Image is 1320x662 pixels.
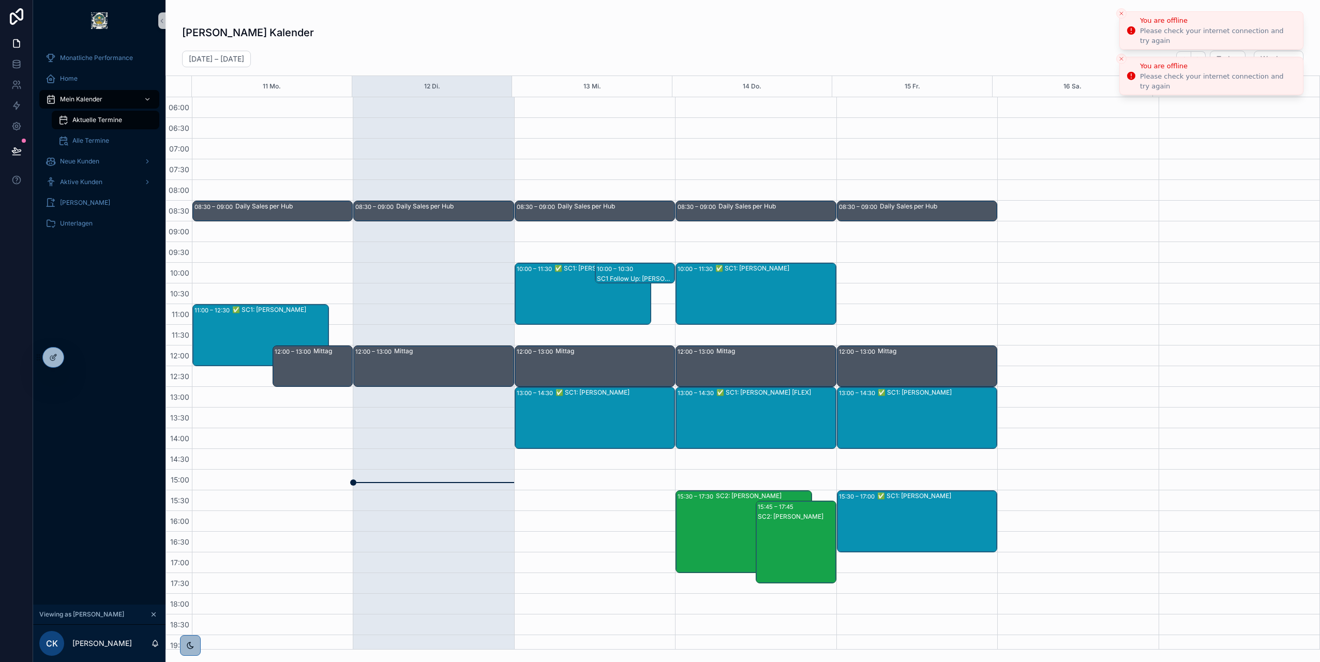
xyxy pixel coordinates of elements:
button: 14 Do. [743,76,761,97]
span: 15:30 [168,496,192,505]
span: Alle Termine [72,137,109,145]
div: ✅ SC1: [PERSON_NAME] [715,264,835,273]
span: 18:30 [168,620,192,629]
span: 11:30 [169,330,192,339]
div: 08:30 – 09:00 [517,202,558,212]
div: Daily Sales per Hub [718,202,835,210]
span: 10:00 [168,268,192,277]
span: 11:00 [169,310,192,319]
div: 10:00 – 10:30SC1 Follow Up: [PERSON_NAME] [595,263,674,283]
div: 08:30 – 09:00Daily Sales per Hub [676,201,835,221]
span: Aktuelle Termine [72,116,122,124]
div: 13:00 – 14:30 [678,388,716,398]
span: 15:00 [168,475,192,484]
div: ✅ SC1: [PERSON_NAME] [FLEX] [716,388,835,397]
a: Monatliche Performance [39,49,159,67]
div: 13:00 – 14:30 [839,388,878,398]
div: Mittag [556,347,674,355]
button: 16 Sa. [1063,76,1082,97]
div: scrollable content [33,41,166,246]
div: Daily Sales per Hub [558,202,674,210]
div: ✅ SC1: [PERSON_NAME] [232,306,328,314]
span: 08:00 [166,186,192,194]
span: Mein Kalender [60,95,102,103]
div: SC1 Follow Up: [PERSON_NAME] [597,275,674,283]
span: 14:00 [168,434,192,443]
span: 18:00 [168,599,192,608]
img: App logo [91,12,108,29]
div: ✅ SC1: [PERSON_NAME] [877,492,996,500]
div: 15:30 – 17:30SC2: [PERSON_NAME] [676,491,812,573]
div: 10:00 – 11:30 [517,264,554,274]
div: Please check your internet connection and try again [1140,26,1295,45]
div: ✅ SC1: [PERSON_NAME] [878,388,996,397]
div: 08:30 – 09:00 [678,202,718,212]
div: 10:00 – 11:30 [678,264,715,274]
div: SC2: [PERSON_NAME] [716,492,811,500]
div: 13:00 – 14:30✅ SC1: [PERSON_NAME] [837,387,997,448]
span: 06:00 [166,103,192,112]
div: 15:30 – 17:00✅ SC1: [PERSON_NAME] [837,491,997,552]
span: 19:00 [168,641,192,650]
div: 12:00 – 13:00 [839,347,878,357]
div: 15:45 – 17:45 [758,502,796,512]
div: 15:30 – 17:00 [839,491,877,502]
div: 12:00 – 13:00 [275,347,313,357]
span: 09:30 [166,248,192,257]
div: 15:30 – 17:30 [678,491,716,502]
span: 13:30 [168,413,192,422]
div: 10:00 – 11:30✅ SC1: [PERSON_NAME] [515,263,651,324]
span: Home [60,74,78,83]
span: 16:00 [168,517,192,525]
div: Mittag [313,347,352,355]
div: ✅ SC1: [PERSON_NAME] [554,264,650,273]
div: Please check your internet connection and try again [1140,72,1295,91]
div: 08:30 – 09:00 [194,202,235,212]
span: [PERSON_NAME] [60,199,110,207]
div: 12:00 – 13:00 [678,347,716,357]
div: 08:30 – 09:00Daily Sales per Hub [837,201,997,221]
a: Unterlagen [39,214,159,233]
button: 11 Mo. [263,76,281,97]
span: 09:00 [166,227,192,236]
span: Neue Kunden [60,157,99,165]
button: 12 Di. [424,76,440,97]
span: Aktive Kunden [60,178,102,186]
div: 11:00 – 12:30 [194,305,232,315]
a: Alle Termine [52,131,159,150]
button: Close toast [1116,54,1127,64]
button: Close toast [1116,8,1127,19]
p: [PERSON_NAME] [72,638,132,649]
div: 12:00 – 13:00 [517,347,556,357]
div: Daily Sales per Hub [235,202,352,210]
div: 12:00 – 13:00Mittag [273,346,352,386]
div: 11:00 – 12:30✅ SC1: [PERSON_NAME] [193,305,328,366]
span: 12:30 [168,372,192,381]
div: 08:30 – 09:00Daily Sales per Hub [354,201,513,221]
a: Mein Kalender [39,90,159,109]
div: SC2: [PERSON_NAME] [758,513,835,521]
span: 08:30 [166,206,192,215]
button: 13 Mi. [583,76,601,97]
span: 06:30 [166,124,192,132]
a: Aktive Kunden [39,173,159,191]
div: 15:45 – 17:45SC2: [PERSON_NAME] [756,501,835,583]
div: 12:00 – 13:00 [355,347,394,357]
span: 14:30 [168,455,192,463]
div: Daily Sales per Hub [880,202,996,210]
div: 13:00 – 14:30 [517,388,556,398]
div: ✅ SC1: [PERSON_NAME] [556,388,674,397]
span: 07:00 [167,144,192,153]
span: 10:30 [168,289,192,298]
span: 13:00 [168,393,192,401]
div: 08:30 – 09:00Daily Sales per Hub [515,201,674,221]
div: 12:00 – 13:00Mittag [354,346,513,386]
span: Monatliche Performance [60,54,133,62]
span: Unterlagen [60,219,93,228]
div: 15 Fr. [905,76,920,97]
a: Aktuelle Termine [52,111,159,129]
